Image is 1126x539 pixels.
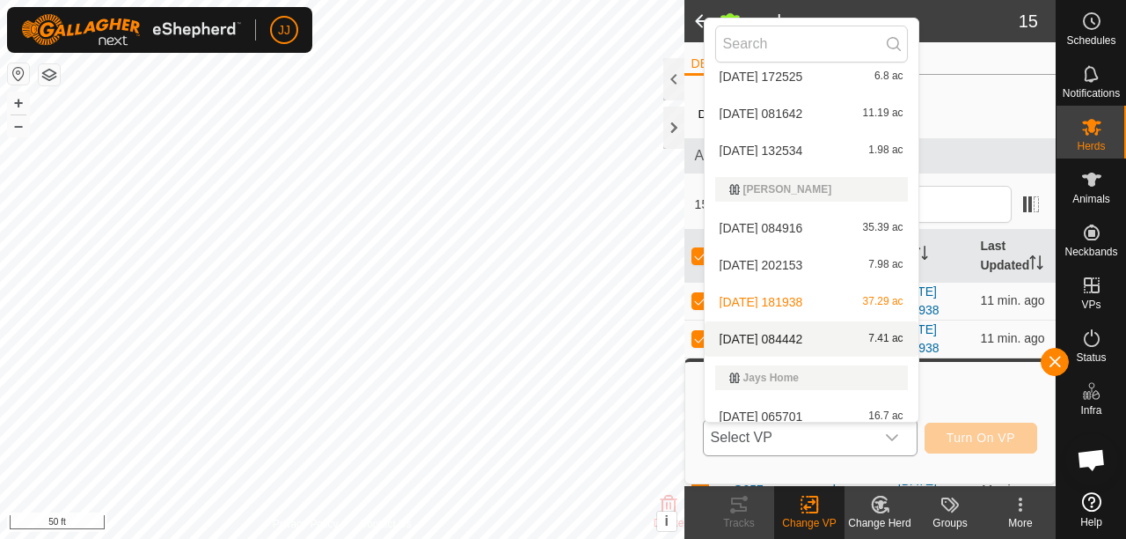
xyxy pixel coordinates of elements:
span: i [664,513,668,528]
li: 2025-09-10 172525 [705,59,918,94]
span: JJ [278,21,290,40]
th: Last Updated [973,230,1056,283]
div: Groups [915,515,985,531]
h2: mob [751,11,1019,32]
span: Help [1080,517,1102,528]
div: Jays Home [729,373,894,383]
span: Animals in This Herd [695,145,1045,166]
p-sorticon: Activate to sort [914,248,928,262]
li: 2025-09-19 202153 [705,247,918,283]
span: [DATE] 084442 [720,333,803,345]
span: Infra [1080,405,1101,416]
span: [DATE] 202153 [720,259,803,271]
button: – [8,115,29,137]
span: VPs [1081,299,1100,310]
span: Sep 27, 2025, 8:34 AM [980,293,1044,307]
li: 2025-09-22 181938 [705,284,918,320]
th: VP [891,230,974,283]
div: More [985,515,1056,531]
button: i [657,512,676,531]
li: 2025-09-19 084916 [705,210,918,246]
span: Status [1076,352,1106,363]
span: [DATE] 181938 [720,296,803,308]
a: [DATE] 181938 [898,322,940,355]
li: 2025-09-16 132534 [705,133,918,168]
div: [PERSON_NAME] [729,184,894,195]
span: 1.98 ac [868,144,903,157]
input: Search [715,26,908,63]
span: 15 selected of 15 [695,196,799,214]
div: dropdown trigger [874,420,910,455]
span: [DATE] 065701 [720,410,803,423]
span: Schedules [1066,35,1115,46]
span: 37.29 ac [863,296,903,308]
button: Turn On VP [925,423,1037,454]
span: Animals [1072,194,1110,204]
a: Privacy Policy [273,516,339,532]
li: 2025-09-27 084442 [705,321,918,357]
span: Sep 27, 2025, 8:33 AM [980,331,1044,345]
span: Neckbands [1064,247,1117,257]
a: Help [1057,485,1126,535]
img: Gallagher Logo [21,14,241,46]
span: [DATE] 084916 [720,222,803,234]
div: Change Herd [844,515,915,531]
span: 7.41 ac [868,333,903,345]
span: Select VP [704,420,874,455]
span: 6.8 ac [874,70,903,83]
li: 2025-09-16 065701 [705,399,918,434]
span: [DATE] 172525 [720,70,803,83]
span: 16.7 ac [868,410,903,423]
li: 2025-09-13 081642 [705,96,918,131]
span: [DATE] 132534 [720,144,803,157]
span: [DATE] 081642 [720,107,803,120]
button: + [8,92,29,114]
span: Herds [1077,141,1105,151]
p-sorticon: Activate to sort [1029,258,1043,272]
div: Open chat [1065,433,1118,486]
span: Turn On VP [947,431,1015,445]
a: Contact Us [359,516,411,532]
button: Map Layers [39,64,60,85]
span: 7.98 ac [868,259,903,271]
div: Tracks [704,515,774,531]
label: Description [698,107,758,121]
li: DETAILS [684,55,749,76]
span: 11.19 ac [863,107,903,120]
a: [DATE] 181938 [898,284,940,317]
span: 35.39 ac [863,222,903,234]
button: Reset Map [8,63,29,85]
div: Change VP [774,515,844,531]
span: Notifications [1063,88,1120,99]
span: 15 [1019,8,1038,34]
